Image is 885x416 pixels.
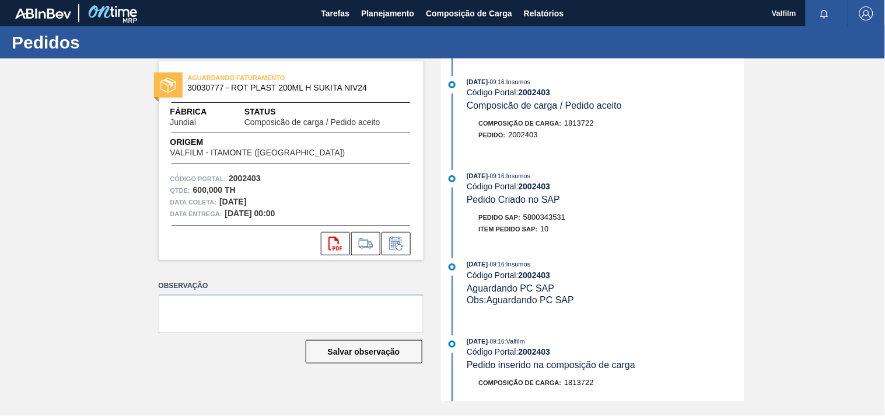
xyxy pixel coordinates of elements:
[382,232,411,255] div: Informar alteração no pedido
[479,214,521,221] span: Pedido SAP:
[467,360,635,370] span: Pedido inserido na composição de carga
[159,278,424,294] label: Observação
[467,182,744,191] div: Código Portal:
[467,271,744,280] div: Código Portal:
[449,81,456,88] img: atual
[488,173,505,179] span: - 09:16
[467,172,488,179] span: [DATE]
[524,6,564,20] span: Relatórios
[170,118,197,127] span: Jundiaí
[170,208,222,220] span: Data entrega:
[188,72,351,84] span: AGUARDANDO FATURAMENTO
[806,5,843,22] button: Notificações
[306,340,422,363] button: Salvar observação
[505,261,531,268] span: : Insumos
[467,78,488,85] span: [DATE]
[479,120,562,127] span: Composição de Carga :
[449,264,456,271] img: atual
[321,232,350,255] div: Abrir arquivo PDF
[467,195,560,204] span: Pedido Criado no SAP
[15,8,71,19] img: TNhmsLtSVTkK8tSr43FrP2fwEKptu5GPRR3wAAAABJRU5ErkJggg==
[229,174,261,183] strong: 2002403
[467,338,488,345] span: [DATE]
[244,118,380,127] span: Composicão de carga / Pedido aceito
[488,338,505,345] span: - 09:16
[170,185,190,196] span: Qtde :
[361,6,414,20] span: Planejamento
[12,36,219,49] h1: Pedidos
[170,106,233,118] span: Fábrica
[449,341,456,348] img: atual
[170,196,217,208] span: Data coleta:
[467,100,622,110] span: Composicão de carga / Pedido aceito
[193,185,236,195] strong: 600,000 TH
[519,88,551,97] strong: 2002403
[540,224,548,233] span: 10
[523,213,565,221] span: 5800343531
[479,131,506,138] span: Pedido :
[508,130,538,139] span: 2002403
[859,6,873,20] img: Logout
[170,173,226,185] span: Código Portal:
[160,78,176,93] img: status
[479,226,538,233] span: Item pedido SAP:
[219,197,246,206] strong: [DATE]
[467,88,744,97] div: Código Portal:
[244,106,412,118] span: Status
[170,148,345,157] span: VALFILM - ITAMONTE ([GEOGRAPHIC_DATA])
[170,136,379,148] span: Origem
[467,261,488,268] span: [DATE]
[479,379,562,386] span: Composição de Carga :
[519,347,551,356] strong: 2002403
[505,338,525,345] span: : Valfilm
[519,271,551,280] strong: 2002403
[188,84,400,92] span: 30030777 - ROT PLAST 200ML H SUKITA NIV24
[467,295,574,305] span: Obs: Aguardando PC SAP
[564,119,594,127] span: 1813722
[505,172,531,179] span: : Insumos
[467,283,554,293] span: Aguardando PC SAP
[225,209,275,218] strong: [DATE] 00:00
[467,347,744,356] div: Código Portal:
[488,261,505,268] span: - 09:16
[564,378,594,387] span: 1813722
[519,182,551,191] strong: 2002403
[351,232,380,255] div: Ir para Composição de Carga
[488,79,505,85] span: - 09:16
[426,6,512,20] span: Composição de Carga
[505,78,531,85] span: : Insumos
[449,175,456,182] img: atual
[321,6,349,20] span: Tarefas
